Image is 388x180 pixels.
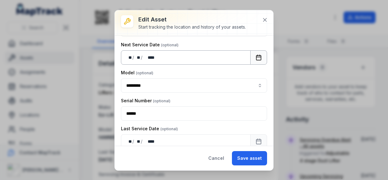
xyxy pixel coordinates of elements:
[232,151,267,165] button: Save asset
[121,98,170,104] label: Serial Number
[203,151,229,165] button: Cancel
[135,138,141,145] div: month,
[132,54,135,61] div: /
[126,54,132,61] div: day,
[250,50,267,65] button: Calendar
[250,134,267,149] button: Calendar
[126,138,132,145] div: day,
[141,54,143,61] div: /
[143,54,155,61] div: year,
[138,15,246,24] h3: Edit asset
[135,54,141,61] div: month,
[132,138,135,145] div: /
[121,70,153,76] label: Model
[121,42,178,48] label: Next Service Date
[141,138,143,145] div: /
[121,78,267,93] input: asset-edit:cf[15485646-641d-4018-a890-10f5a66d77ec]-label
[143,138,155,145] div: year,
[121,126,178,132] label: Last Service Date
[138,24,246,30] div: Start tracking the location and history of your assets.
